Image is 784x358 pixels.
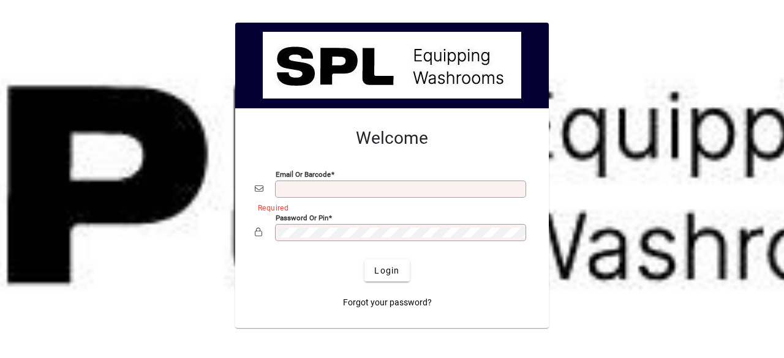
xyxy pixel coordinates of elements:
[374,264,399,277] span: Login
[258,201,519,214] mat-error: Required
[343,296,432,309] span: Forgot your password?
[276,214,328,222] mat-label: Password or Pin
[338,291,437,313] a: Forgot your password?
[255,128,529,149] h2: Welcome
[364,259,409,282] button: Login
[276,170,331,179] mat-label: Email or Barcode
